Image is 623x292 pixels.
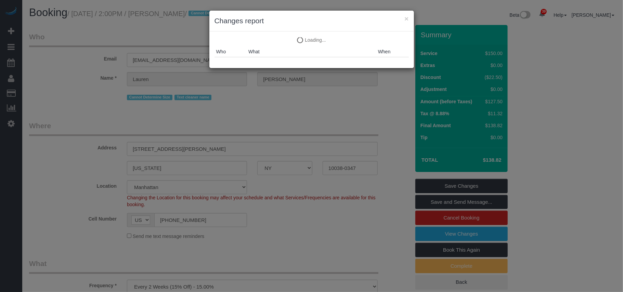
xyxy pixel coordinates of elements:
[376,47,409,57] th: When
[215,47,247,57] th: Who
[215,37,409,43] p: Loading...
[404,15,408,22] button: ×
[209,11,414,68] sui-modal: Changes report
[247,47,376,57] th: What
[215,16,409,26] h3: Changes report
